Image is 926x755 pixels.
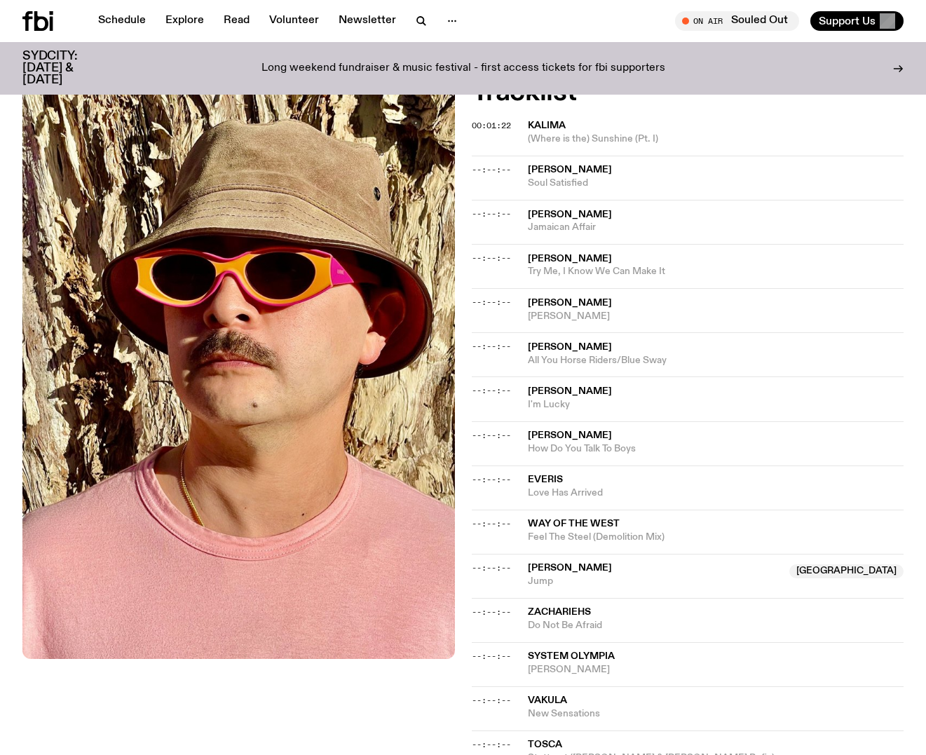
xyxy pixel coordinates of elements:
span: --:--:-- [472,252,511,264]
span: --:--:-- [472,341,511,352]
h2: Tracklist [472,80,904,105]
span: Love Has Arrived [528,487,904,500]
span: All You Horse Riders/Blue Sway [528,354,904,367]
a: Newsletter [330,11,404,31]
span: Way Of The West [528,519,620,529]
span: Jump [528,575,782,588]
button: Support Us [810,11,904,31]
span: --:--:-- [472,164,511,175]
span: --:--:-- [472,518,511,529]
span: [PERSON_NAME] [528,165,612,175]
span: --:--:-- [472,651,511,662]
a: Volunteer [261,11,327,31]
span: Soul Satisfied [528,177,904,190]
a: Read [215,11,258,31]
h3: SYDCITY: [DATE] & [DATE] [22,50,112,86]
span: --:--:-- [472,208,511,219]
span: Vakula [528,695,567,705]
span: --:--:-- [472,430,511,441]
img: Tyson stands in front of a paperbark tree wearing orange sunglasses, a suede bucket hat and a pin... [22,83,455,658]
span: Tosca [528,740,562,749]
span: --:--:-- [472,695,511,706]
span: Try Me, I Know We Can Make It [528,265,904,278]
span: [PERSON_NAME] [528,430,612,440]
span: Zachariehs [528,607,591,617]
span: [PERSON_NAME] [528,310,904,323]
span: Support Us [819,15,876,27]
span: --:--:-- [472,562,511,573]
span: --:--:-- [472,385,511,396]
span: 00:01:22 [472,120,511,131]
span: --:--:-- [472,739,511,750]
p: Long weekend fundraiser & music festival - first access tickets for fbi supporters [261,62,665,75]
span: [PERSON_NAME] [528,663,904,676]
span: Everis [528,475,563,484]
span: How Do You Talk To Boys [528,442,904,456]
span: [PERSON_NAME] [528,298,612,308]
span: --:--:-- [472,297,511,308]
a: Schedule [90,11,154,31]
span: --:--:-- [472,474,511,485]
span: Do Not Be Afraid [528,619,904,632]
span: [PERSON_NAME] [528,563,612,573]
span: [PERSON_NAME] [528,386,612,396]
span: [GEOGRAPHIC_DATA] [789,564,904,578]
span: [PERSON_NAME] [528,210,612,219]
span: [PERSON_NAME] [528,342,612,352]
a: Explore [157,11,212,31]
button: 00:01:22 [472,122,511,130]
span: [PERSON_NAME] [528,254,612,264]
span: Kalima [528,121,566,130]
span: Jamaican Affair [528,221,904,234]
span: (Where is the) Sunshine (Pt. I) [528,132,904,146]
span: --:--:-- [472,606,511,618]
span: New Sensations [528,707,904,721]
button: On AirSouled Out [675,11,799,31]
span: Feel The Steel (Demolition Mix) [528,531,904,544]
span: System Olympia [528,651,615,661]
span: I'm Lucky [528,398,904,411]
